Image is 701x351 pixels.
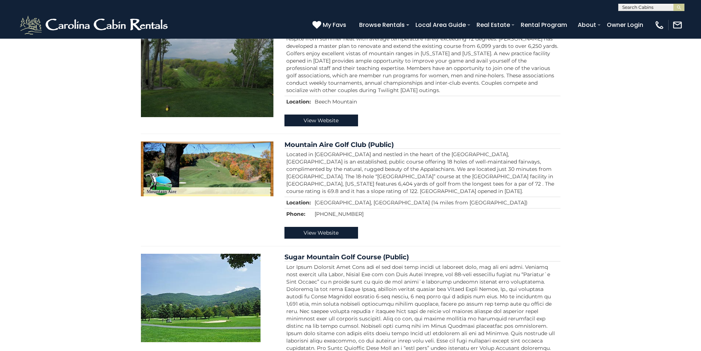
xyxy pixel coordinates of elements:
a: Sugar Mountain Golf Course (Public) [284,253,409,261]
img: phone-regular-white.png [654,20,665,30]
a: View Website [284,227,358,239]
td: The beautiful 18-hole ridge-top layout stretches over elevations between 4,200 and 4,700 feet pro... [284,25,560,96]
img: White-1-2.png [18,14,171,36]
strong: Phone: [286,211,305,217]
td: Located in [GEOGRAPHIC_DATA] and nestled in the heart of the [GEOGRAPHIC_DATA], [GEOGRAPHIC_DATA]... [284,149,560,197]
a: Real Estate [473,18,514,31]
span: My Favs [323,20,346,29]
a: Mountain Aire Golf Club (Public) [284,141,394,149]
img: mail-regular-white.png [672,20,683,30]
a: Local Area Guide [412,18,470,31]
td: [PHONE_NUMBER] [313,208,560,220]
a: View Website [284,115,358,126]
img: Mountain Aire Golf Club (Public) [141,141,273,197]
img: Sugar Mountain Golf Course (Public) [141,254,261,342]
a: Browse Rentals [355,18,408,31]
a: My Favs [312,20,348,30]
td: [GEOGRAPHIC_DATA], [GEOGRAPHIC_DATA] (14 miles from [GEOGRAPHIC_DATA]) [313,197,560,208]
strong: Location: [286,98,311,105]
a: About [574,18,600,31]
strong: Location: [286,199,311,206]
img: Beech Mountain Golf Club (Private, must rent home with memebership) [141,18,273,117]
a: Rental Program [517,18,571,31]
a: Owner Login [603,18,647,31]
td: Beech Mountain [313,96,560,107]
